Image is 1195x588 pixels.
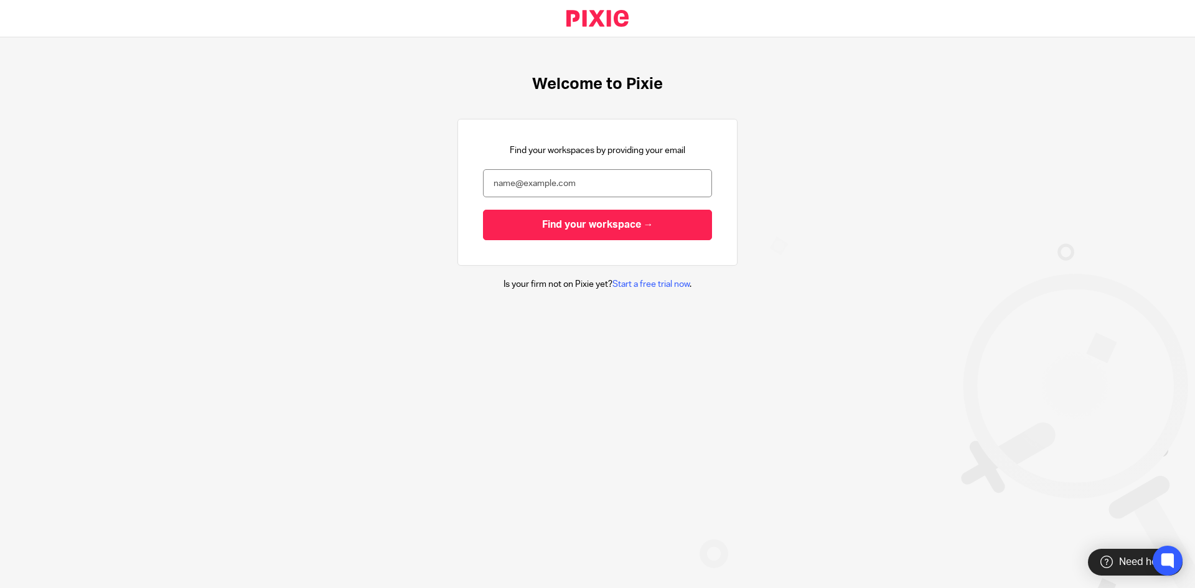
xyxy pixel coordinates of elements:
input: name@example.com [483,169,712,197]
a: Start a free trial now [612,280,690,289]
div: Need help? [1088,549,1183,576]
p: Is your firm not on Pixie yet? . [504,278,691,291]
h1: Welcome to Pixie [532,75,663,94]
p: Find your workspaces by providing your email [510,144,685,157]
input: Find your workspace → [483,210,712,240]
